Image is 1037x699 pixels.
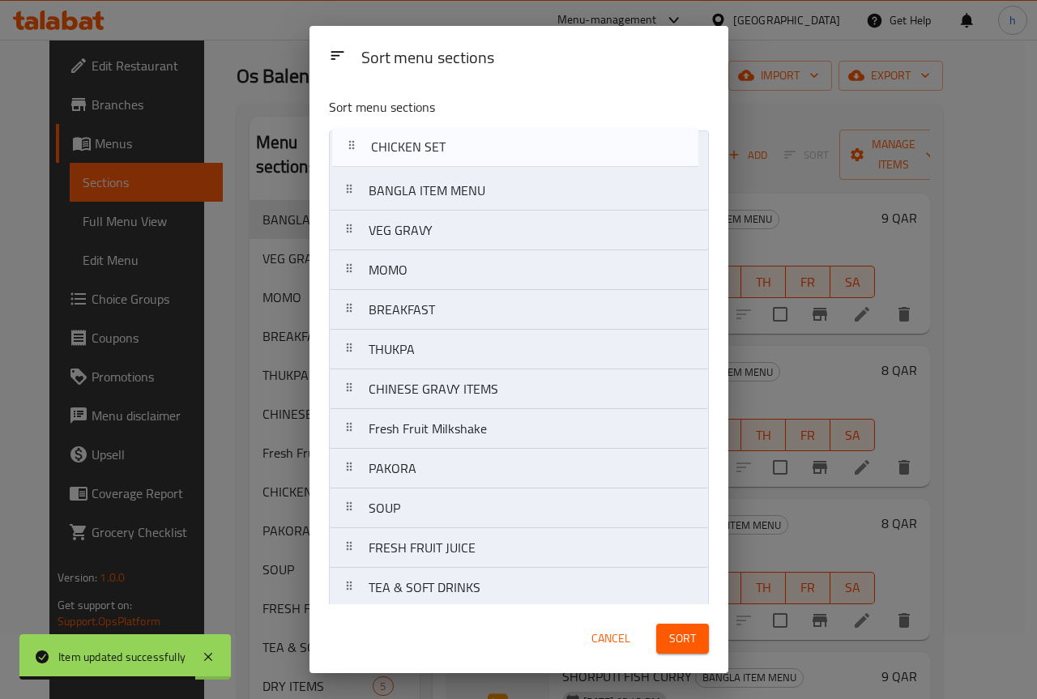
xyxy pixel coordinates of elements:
button: Sort [656,624,709,654]
button: Cancel [585,624,637,654]
div: Item updated successfully [58,648,186,666]
div: Sort menu sections [355,40,715,77]
p: Sort menu sections [329,97,630,117]
span: Cancel [591,629,630,649]
span: Sort [669,629,696,649]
